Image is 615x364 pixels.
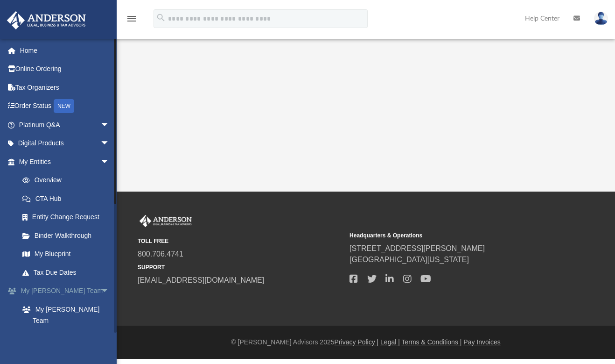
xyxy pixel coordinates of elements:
a: My Entitiesarrow_drop_down [7,152,124,171]
a: Binder Walkthrough [13,226,124,245]
img: Anderson Advisors Platinum Portal [138,215,194,227]
div: NEW [54,99,74,113]
small: TOLL FREE [138,237,343,245]
small: SUPPORT [138,263,343,271]
a: Tax Due Dates [13,263,124,282]
a: [GEOGRAPHIC_DATA][US_STATE] [349,256,469,264]
a: Online Ordering [7,60,124,79]
a: [PERSON_NAME] System [13,330,124,349]
a: My [PERSON_NAME] Team [13,300,119,330]
a: Tax Organizers [7,78,124,97]
span: arrow_drop_down [100,282,119,301]
a: Entity Change Request [13,208,124,227]
span: arrow_drop_down [100,115,119,135]
span: arrow_drop_down [100,134,119,153]
img: User Pic [594,12,608,25]
a: Privacy Policy | [335,338,379,346]
small: Headquarters & Operations [349,231,555,240]
a: Home [7,41,124,60]
img: Anderson Advisors Platinum Portal [4,11,89,29]
a: [EMAIL_ADDRESS][DOMAIN_NAME] [138,276,264,284]
i: menu [126,13,137,24]
a: My Blueprint [13,245,119,264]
a: 800.706.4741 [138,250,183,258]
div: © [PERSON_NAME] Advisors 2025 [117,337,615,347]
a: My [PERSON_NAME] Teamarrow_drop_down [7,282,124,300]
a: CTA Hub [13,189,124,208]
a: Legal | [380,338,400,346]
a: menu [126,18,137,24]
span: arrow_drop_down [100,152,119,171]
a: Platinum Q&Aarrow_drop_down [7,115,124,134]
i: search [156,13,166,23]
a: Pay Invoices [463,338,500,346]
a: Overview [13,171,124,190]
a: Digital Productsarrow_drop_down [7,134,124,153]
a: [STREET_ADDRESS][PERSON_NAME] [349,244,485,252]
a: Order StatusNEW [7,97,124,116]
a: Terms & Conditions | [402,338,462,346]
